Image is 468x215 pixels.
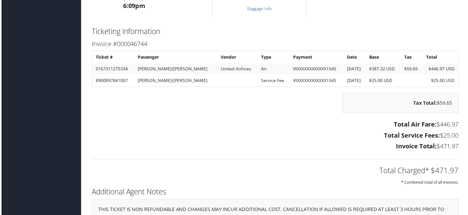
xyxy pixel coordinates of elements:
td: [PERSON_NAME]/[PERSON_NAME] [134,75,217,86]
a: Baggage Info [247,6,272,11]
td: $59.65 [402,64,423,75]
th: Base [367,52,401,63]
td: [DATE] [345,64,366,75]
h3: Invoice #000046744 [91,40,460,49]
td: Air [258,64,290,75]
td: Service Fee [258,75,290,86]
strong: Tax Total: [414,100,438,107]
strong: Total Service Fees: [385,132,441,140]
h3: $471.97 [91,143,460,151]
th: Date [345,52,366,63]
th: Passenger [134,52,217,63]
td: $25.00 USD [424,75,459,86]
h3: $446.97 [91,121,460,129]
th: Vendor [217,52,257,63]
td: [DATE] [345,75,366,86]
th: Ticket # [92,52,133,63]
h2: Total Charged* $471.97 [91,166,460,177]
strong: 6:09pm [122,2,144,10]
td: [PERSON_NAME]/[PERSON_NAME] [134,64,217,75]
h2: Ticketing Information [91,26,460,37]
th: Total [424,52,459,63]
small: * Combined total of all invoices. [402,180,460,186]
th: Type [258,52,290,63]
td: VIXXXXXXXXXXXX1545 [290,64,344,75]
th: Payment [290,52,344,63]
td: United Airlines [217,64,257,75]
td: $446.97 USD [424,64,459,75]
div: $59.65 [343,93,460,114]
strong: Total Air Fare: [395,121,438,129]
h2: Additional Agent Notes [91,187,460,198]
th: Tax [402,52,423,63]
td: 0167311275334 [92,64,133,75]
td: $25.00 USD [367,75,401,86]
td: $387.32 USD [367,64,401,75]
td: 8900897841007 [92,75,133,86]
h3: $25.00 [91,132,460,140]
strong: Invoice Total: [397,143,438,151]
td: VIXXXXXXXXXXXX1545 [290,75,344,86]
